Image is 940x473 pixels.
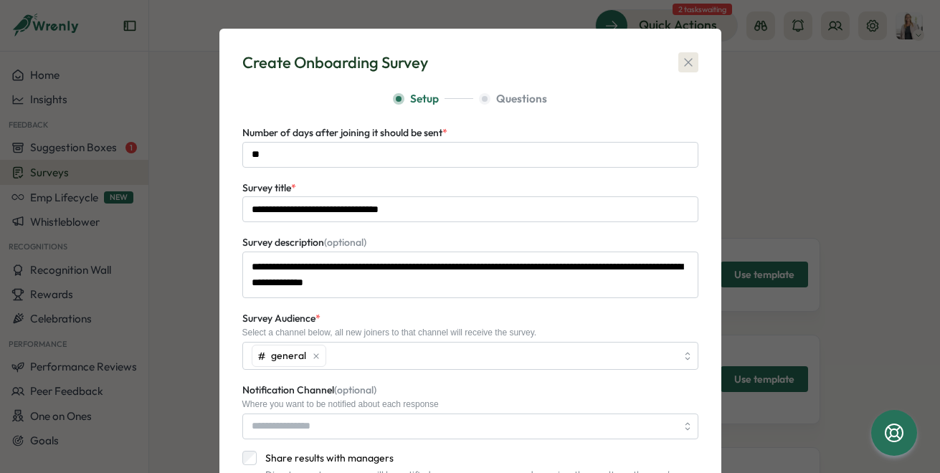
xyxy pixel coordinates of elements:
span: (optional) [334,383,376,396]
label: Number of days after joining it should be sent [242,125,447,141]
span: (optional) [324,236,366,249]
span: general [271,348,306,364]
span: Survey description [242,236,366,249]
div: Create Onboarding Survey [242,52,428,74]
div: Select a channel below, all new joiners to that channel will receive the survey. [242,328,698,338]
div: Where you want to be notified about each response [242,399,698,409]
label: Survey title [242,181,296,196]
button: Questions [479,91,547,107]
span: Notification Channel [242,383,376,396]
label: Survey Audience [242,311,321,327]
button: Setup [393,91,473,107]
label: Share results with managers [257,451,698,465]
